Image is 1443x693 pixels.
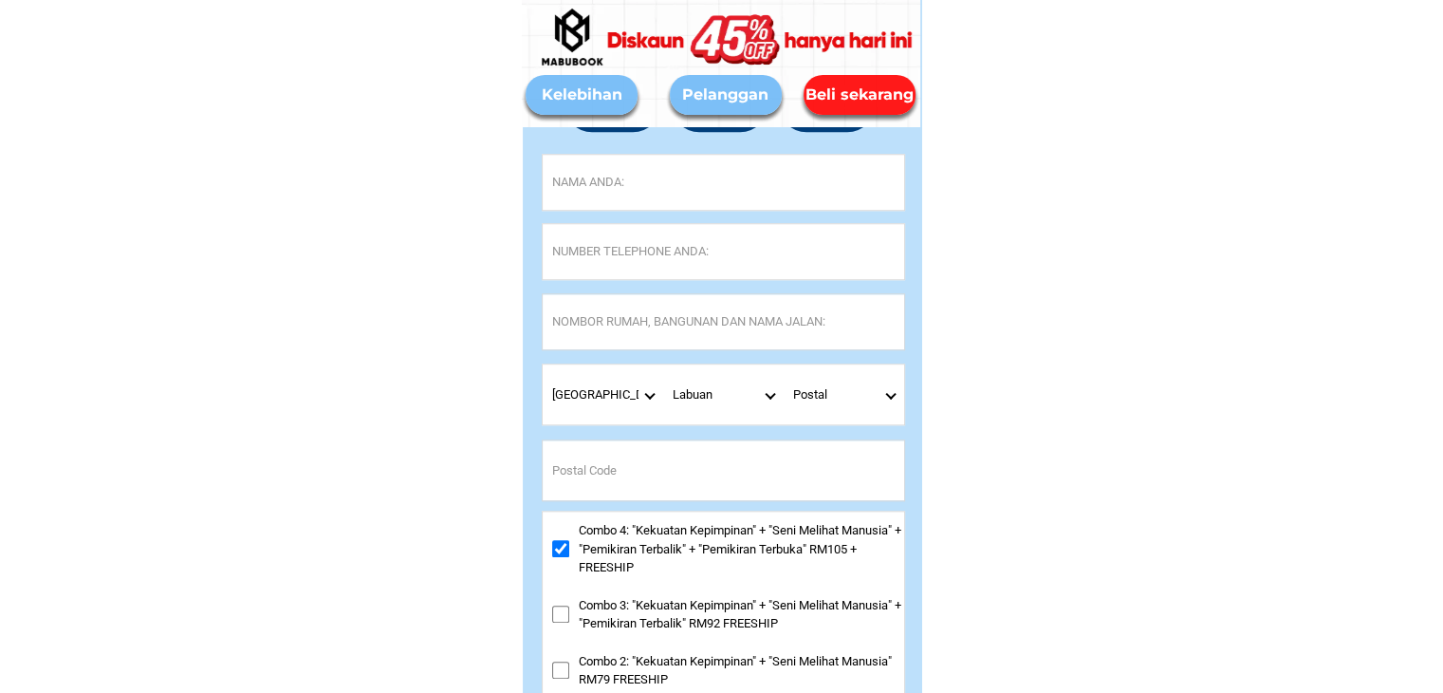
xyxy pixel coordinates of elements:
[579,652,904,689] span: Combo 2: "Kekuatan Kepimpinan" + "Seni Melihat Manusia" RM79 FREESHIP
[552,662,569,679] input: Combo 2: "Kekuatan Kepimpinan" + "Seni Melihat Manusia" RM79 FREESHIP
[543,365,663,424] select: Select province
[784,365,904,424] select: Select postal code
[663,365,784,424] select: Select district
[543,155,904,210] input: Input full_name
[543,440,904,500] input: Input postal_code
[526,84,638,106] div: Kelebihan
[543,294,904,349] input: Input address
[552,540,569,557] input: Combo 4: "Kekuatan Kepimpinan" + "Seni Melihat Manusia" + "Pemikiran Terbalik" + "Pemikiran Terbu...
[552,606,569,623] input: Combo 3: "Kekuatan Kepimpinan" + "Seni Melihat Manusia" + "Pemikiran Terbalik" RM92 FREESHIP
[543,224,904,279] input: Input phone_number
[670,84,782,106] div: Pelanggan
[579,521,904,577] span: Combo 4: "Kekuatan Kepimpinan" + "Seni Melihat Manusia" + "Pemikiran Terbalik" + "Pemikiran Terbu...
[804,84,916,106] div: Beli sekarang
[579,596,904,633] span: Combo 3: "Kekuatan Kepimpinan" + "Seni Melihat Manusia" + "Pemikiran Terbalik" RM92 FREESHIP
